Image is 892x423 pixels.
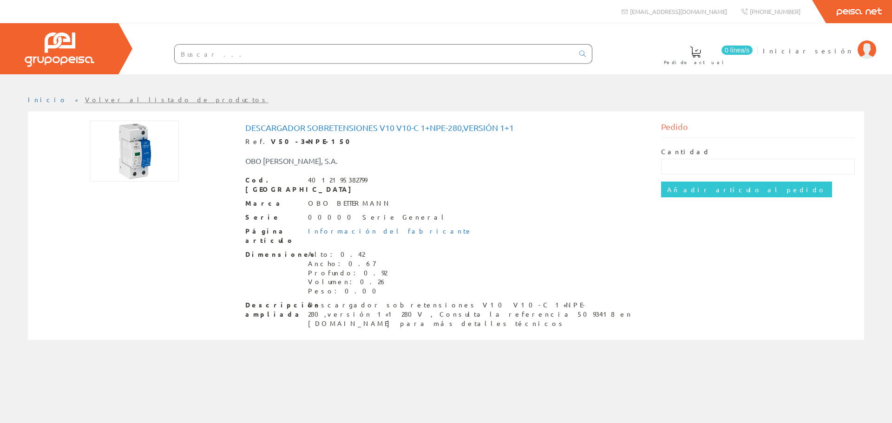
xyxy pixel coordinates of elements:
[308,268,387,278] div: Profundo: 0.92
[238,156,481,166] div: OBO [PERSON_NAME], S.A.
[661,147,710,156] label: Cantidad
[245,137,647,146] div: Ref.
[245,300,301,319] span: Descripción ampliada
[245,176,301,194] span: Cod. [GEOGRAPHIC_DATA]
[763,46,853,55] span: Iniciar sesión
[308,176,367,185] div: 4012195382799
[661,121,855,138] div: Pedido
[721,46,753,55] span: 0 línea/s
[28,95,67,104] a: Inicio
[664,58,727,67] span: Pedido actual
[245,199,301,208] span: Marca
[763,39,876,47] a: Iniciar sesión
[245,213,301,222] span: Serie
[308,259,387,268] div: Ancho: 0.67
[245,227,301,245] span: Página artículo
[750,7,800,15] span: [PHONE_NUMBER]
[85,95,269,104] a: Volver al listado de productos
[308,199,391,208] div: OBO BETTERMANN
[630,7,727,15] span: [EMAIL_ADDRESS][DOMAIN_NAME]
[271,137,356,145] strong: V50-3+NPE-150
[308,286,387,296] div: Peso: 0.00
[308,213,447,222] div: 00000 Serie General
[245,250,301,259] span: Dimensiones
[25,33,94,67] img: Grupo Peisa
[175,45,574,63] input: Buscar ...
[308,250,387,259] div: Alto: 0.42
[308,227,472,235] a: Información del fabricante
[308,300,647,328] div: Descargador sobretensiones V10 V10-C 1+NPE-280,versión 1+1 280V , Consulta la referencia 5093418 ...
[308,277,387,286] div: Volumen: 0.26
[245,123,647,132] h1: Descargador sobretensiones V10 V10-C 1+NPE-280,versión 1+1
[661,182,832,197] input: Añadir artículo al pedido
[90,121,179,182] img: Foto artículo Descargador sobretensiones V10 V10-C 1+NPE-280,versión 1+1 (192x131.072)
